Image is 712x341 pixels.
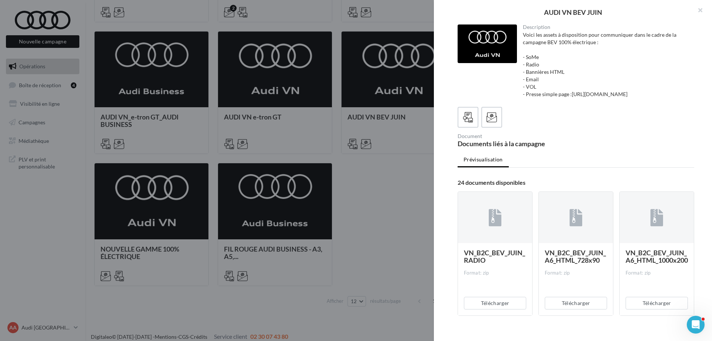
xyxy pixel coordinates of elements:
div: Description [523,24,689,30]
iframe: Intercom live chat [687,316,705,334]
div: Format: zip [626,270,688,276]
span: VN_B2C_BEV_JUIN_RADIO [464,249,525,264]
div: Format: zip [545,270,607,276]
button: Télécharger [545,297,607,309]
div: 24 documents disponibles [458,180,694,186]
span: VN_B2C_BEV_JUIN_A6_HTML_728x90 [545,249,606,264]
div: Voici les assets à disposition pour communiquer dans le cadre de la campagne BEV 100% électrique ... [523,31,689,98]
span: VN_B2C_BEV_JUIN_A6_HTML_1000x200 [626,249,688,264]
div: Format: zip [464,270,526,276]
div: Document [458,134,573,139]
a: [URL][DOMAIN_NAME] [572,91,627,97]
button: Télécharger [626,297,688,309]
div: Documents liés à la campagne [458,140,573,147]
div: AUDI VN BEV JUIN [446,9,700,16]
button: Télécharger [464,297,526,309]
